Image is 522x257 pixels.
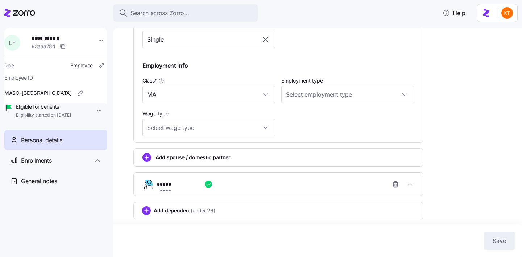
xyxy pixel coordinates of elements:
[281,77,323,85] label: Employment type
[501,7,513,19] img: aad2ddc74cf02b1998d54877cdc71599
[154,207,215,214] span: Add dependent
[142,61,188,70] span: Employment info
[16,112,71,118] span: Eligibility started on [DATE]
[437,6,471,20] button: Help
[4,74,33,81] span: Employee ID
[142,110,169,118] label: Wage type
[9,40,15,46] span: L F
[142,31,275,48] input: Select marital status
[113,4,258,22] button: Search across Zorro...
[142,119,275,136] input: Select wage type
[16,103,71,110] span: Eligible for benefits
[493,236,506,245] span: Save
[484,232,515,250] button: Save
[142,153,151,162] svg: add icon
[142,77,157,84] span: Class *
[32,43,55,50] span: 83aaa78d
[191,207,215,214] span: (under 26)
[281,86,414,103] input: Select employment type
[21,177,57,186] span: General notes
[142,206,151,215] svg: add icon
[4,62,14,69] span: Role
[156,154,231,161] span: Add spouse / domestic partner
[142,86,275,103] input: Class
[443,9,465,17] span: Help
[4,89,72,97] span: MASO-[GEOGRAPHIC_DATA]
[70,62,93,69] span: Employee
[130,9,189,18] span: Search across Zorro...
[21,136,62,145] span: Personal details
[21,156,51,165] span: Enrollments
